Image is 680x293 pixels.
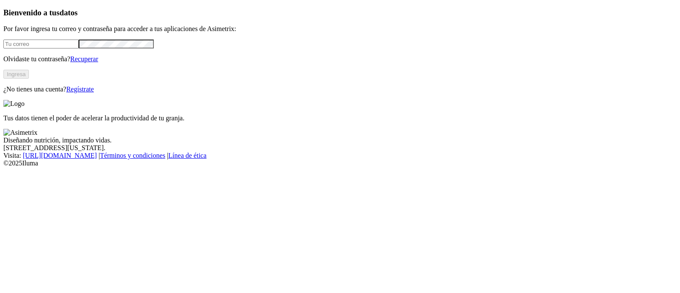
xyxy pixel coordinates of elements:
img: Asimetrix [3,129,37,137]
input: Tu correo [3,40,79,48]
p: Olvidaste tu contraseña? [3,55,677,63]
p: ¿No tienes una cuenta? [3,85,677,93]
img: Logo [3,100,25,108]
h3: Bienvenido a tus [3,8,677,17]
a: Recuperar [70,55,98,63]
button: Ingresa [3,70,29,79]
p: Por favor ingresa tu correo y contraseña para acceder a tus aplicaciones de Asimetrix: [3,25,677,33]
p: Tus datos tienen el poder de acelerar la productividad de tu granja. [3,114,677,122]
a: Términos y condiciones [100,152,165,159]
a: [URL][DOMAIN_NAME] [23,152,97,159]
div: Visita : | | [3,152,677,159]
span: datos [59,8,78,17]
div: [STREET_ADDRESS][US_STATE]. [3,144,677,152]
div: Diseñando nutrición, impactando vidas. [3,137,677,144]
a: Regístrate [66,85,94,93]
div: © 2025 Iluma [3,159,677,167]
a: Línea de ética [168,152,207,159]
